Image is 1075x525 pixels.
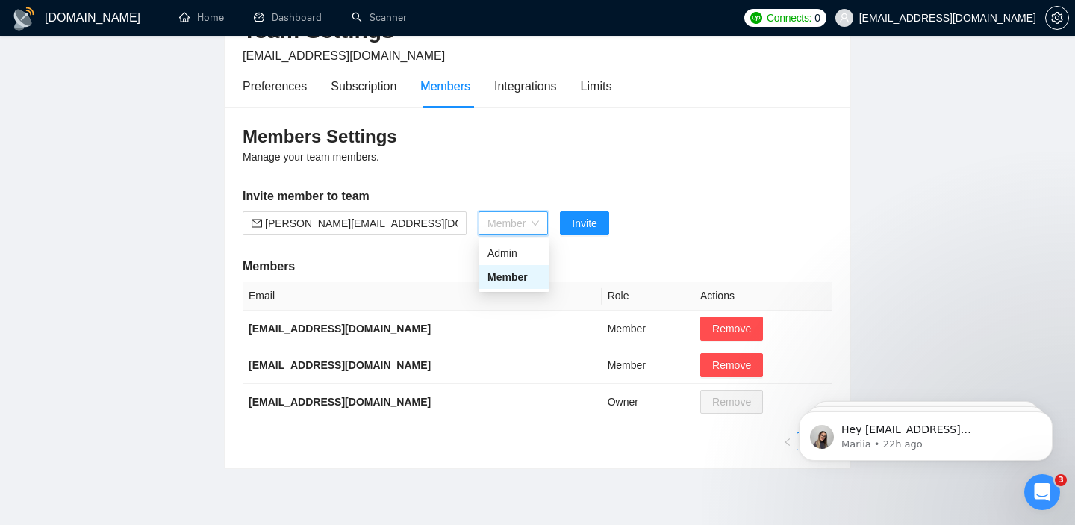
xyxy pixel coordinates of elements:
[243,258,832,276] h5: Members
[243,125,832,149] h3: Members Settings
[487,269,540,285] div: Member
[1045,6,1069,30] button: setting
[776,380,1075,485] iframe: Intercom notifications message
[249,396,431,408] b: [EMAIL_ADDRESS][DOMAIN_NAME]
[694,282,832,311] th: Actions
[700,353,763,377] button: Remove
[1045,12,1069,24] a: setting
[572,215,596,232] span: Invite
[243,282,602,311] th: Email
[243,49,445,62] span: [EMAIL_ADDRESS][DOMAIN_NAME]
[243,77,307,96] div: Preferences
[602,311,694,347] td: Member
[602,347,694,384] td: Member
[243,151,379,163] span: Manage your team members.
[712,357,751,373] span: Remove
[1055,474,1067,486] span: 3
[487,212,539,234] span: Member
[839,13,850,23] span: user
[1024,474,1060,510] iframe: Intercom live chat
[560,211,608,235] button: Invite
[712,320,751,337] span: Remove
[252,218,262,229] span: mail
[243,187,832,205] h5: Invite member to team
[581,77,612,96] div: Limits
[602,282,694,311] th: Role
[179,11,224,24] a: homeHome
[767,10,811,26] span: Connects:
[331,77,396,96] div: Subscription
[420,77,470,96] div: Members
[494,77,557,96] div: Integrations
[352,11,407,24] a: searchScanner
[254,11,322,24] a: dashboardDashboard
[479,241,549,265] div: Admin
[12,7,36,31] img: logo
[479,265,549,289] div: Member
[814,10,820,26] span: 0
[700,317,763,341] button: Remove
[602,384,694,420] td: Owner
[1046,12,1068,24] span: setting
[249,359,431,371] b: [EMAIL_ADDRESS][DOMAIN_NAME]
[265,215,458,232] input: Email address
[487,245,540,261] div: Admin
[750,12,762,24] img: upwork-logo.png
[249,323,431,335] b: [EMAIL_ADDRESS][DOMAIN_NAME]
